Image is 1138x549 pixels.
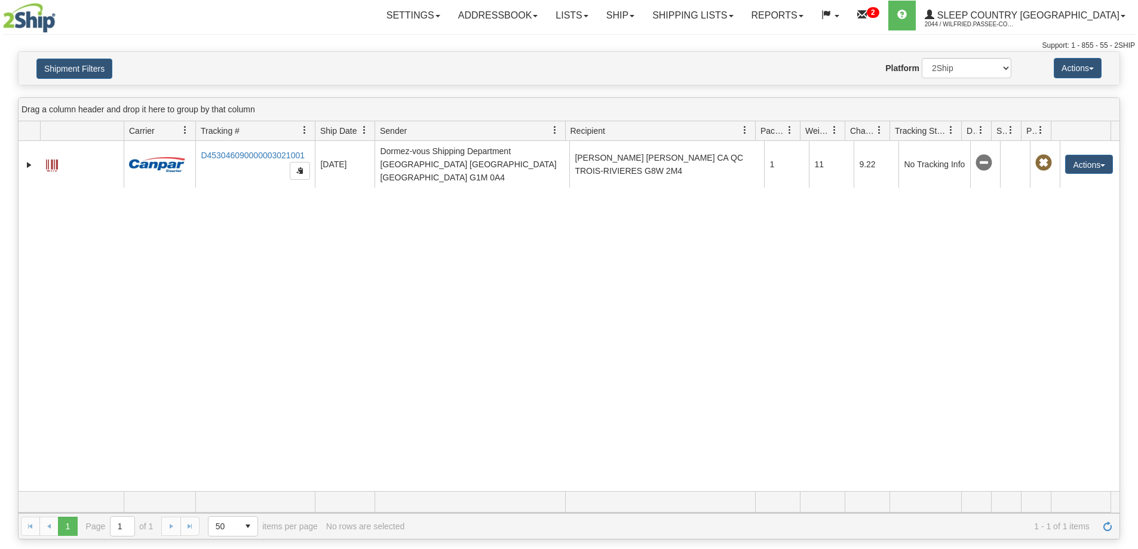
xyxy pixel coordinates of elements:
[743,1,812,30] a: Reports
[111,517,134,536] input: Page 1
[36,59,112,79] button: Shipment Filters
[1026,125,1036,137] span: Pickup Status
[643,1,742,30] a: Shipping lists
[824,120,845,140] a: Weight filter column settings
[378,1,449,30] a: Settings
[315,141,375,188] td: [DATE]
[885,62,919,74] label: Platform
[934,10,1119,20] span: Sleep Country [GEOGRAPHIC_DATA]
[58,517,77,536] span: Page 1
[129,157,185,172] img: 14 - Canpar
[735,120,755,140] a: Recipient filter column settings
[175,120,195,140] a: Carrier filter column settings
[295,120,315,140] a: Tracking # filter column settings
[1030,120,1051,140] a: Pickup Status filter column settings
[848,1,888,30] a: 2
[569,141,764,188] td: [PERSON_NAME] [PERSON_NAME] CA QC TROIS-RIVIERES G8W 2M4
[1054,58,1102,78] button: Actions
[449,1,547,30] a: Addressbook
[354,120,375,140] a: Ship Date filter column settings
[850,125,875,137] span: Charge
[129,125,155,137] span: Carrier
[570,125,605,137] span: Recipient
[216,520,231,532] span: 50
[3,41,1135,51] div: Support: 1 - 855 - 55 - 2SHIP
[1111,213,1137,335] iframe: chat widget
[201,125,240,137] span: Tracking #
[916,1,1134,30] a: Sleep Country [GEOGRAPHIC_DATA] 2044 / Wilfried.Passee-Coutrin
[3,3,56,33] img: logo2044.jpg
[925,19,1014,30] span: 2044 / Wilfried.Passee-Coutrin
[208,516,318,536] span: items per page
[413,522,1090,531] span: 1 - 1 of 1 items
[46,154,58,173] a: Label
[764,141,809,188] td: 1
[898,141,970,188] td: No Tracking Info
[86,516,154,536] span: Page of 1
[760,125,786,137] span: Packages
[545,120,565,140] a: Sender filter column settings
[320,125,357,137] span: Ship Date
[380,125,407,137] span: Sender
[547,1,597,30] a: Lists
[854,141,898,188] td: 9.22
[290,162,310,180] button: Copy to clipboard
[19,98,1119,121] div: grid grouping header
[238,517,257,536] span: select
[23,159,35,171] a: Expand
[1065,155,1113,174] button: Actions
[941,120,961,140] a: Tracking Status filter column settings
[375,141,569,188] td: Dormez-vous Shipping Department [GEOGRAPHIC_DATA] [GEOGRAPHIC_DATA] [GEOGRAPHIC_DATA] G1M 0A4
[201,151,305,160] a: D453046090000003021001
[326,522,405,531] div: No rows are selected
[805,125,830,137] span: Weight
[780,120,800,140] a: Packages filter column settings
[895,125,947,137] span: Tracking Status
[1098,517,1117,536] a: Refresh
[597,1,643,30] a: Ship
[971,120,991,140] a: Delivery Status filter column settings
[967,125,977,137] span: Delivery Status
[1001,120,1021,140] a: Shipment Issues filter column settings
[809,141,854,188] td: 11
[996,125,1007,137] span: Shipment Issues
[869,120,889,140] a: Charge filter column settings
[867,7,879,18] sup: 2
[976,155,992,171] span: No Tracking Info
[1035,155,1052,171] span: Pickup Not Assigned
[208,516,258,536] span: Page sizes drop down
